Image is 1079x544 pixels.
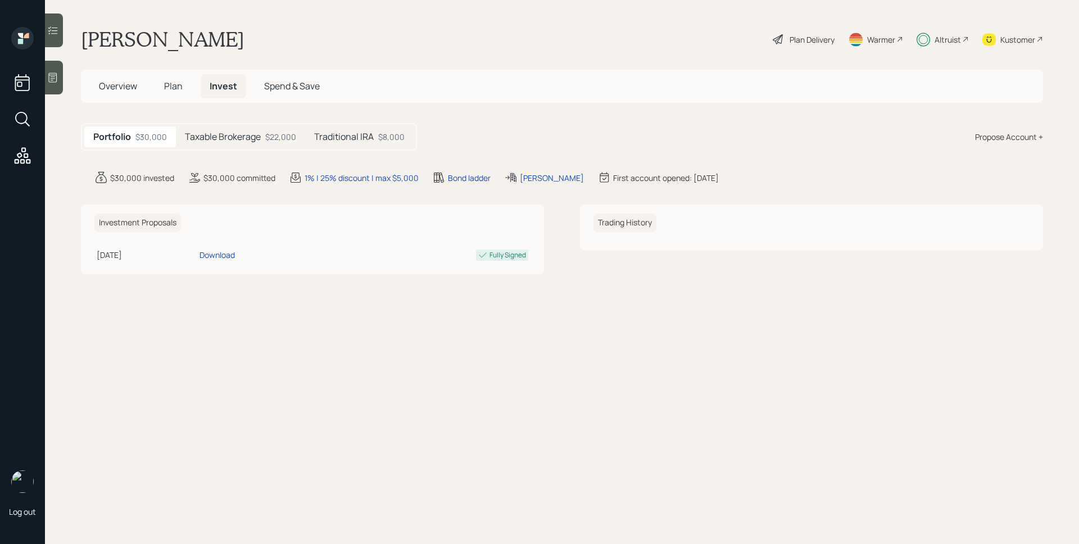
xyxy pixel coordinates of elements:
[210,80,237,92] span: Invest
[81,27,244,52] h1: [PERSON_NAME]
[11,470,34,493] img: james-distasi-headshot.png
[867,34,895,46] div: Warmer
[265,131,296,143] div: $22,000
[164,80,183,92] span: Plan
[314,132,374,142] h5: Traditional IRA
[94,214,181,232] h6: Investment Proposals
[99,80,137,92] span: Overview
[448,172,491,184] div: Bond ladder
[264,80,320,92] span: Spend & Save
[93,132,131,142] h5: Portfolio
[378,131,405,143] div: $8,000
[790,34,835,46] div: Plan Delivery
[200,249,235,261] div: Download
[489,250,526,260] div: Fully Signed
[135,131,167,143] div: $30,000
[975,131,1043,143] div: Propose Account +
[110,172,174,184] div: $30,000 invested
[305,172,419,184] div: 1% | 25% discount | max $5,000
[593,214,656,232] h6: Trading History
[185,132,261,142] h5: Taxable Brokerage
[935,34,961,46] div: Altruist
[613,172,719,184] div: First account opened: [DATE]
[97,249,195,261] div: [DATE]
[9,506,36,517] div: Log out
[520,172,584,184] div: [PERSON_NAME]
[1000,34,1035,46] div: Kustomer
[203,172,275,184] div: $30,000 committed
